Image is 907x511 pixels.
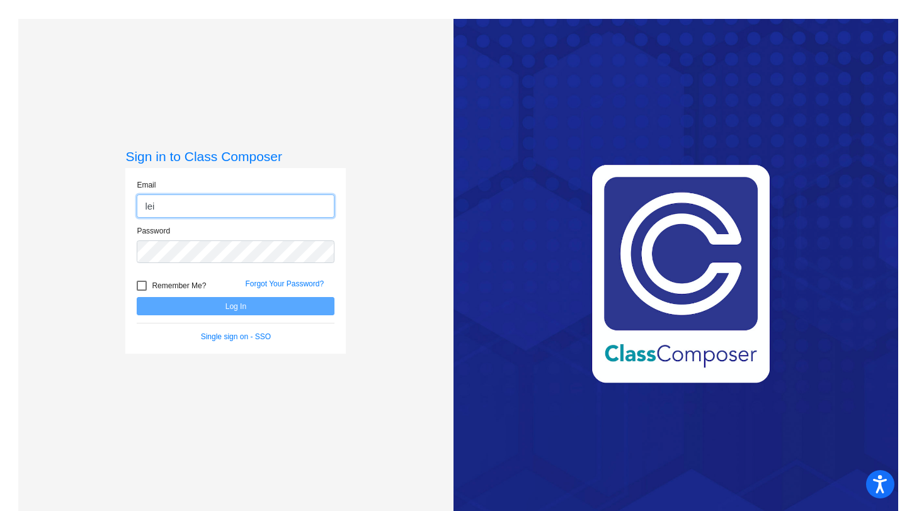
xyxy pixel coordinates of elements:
a: Single sign on - SSO [201,332,271,341]
button: Log In [137,297,334,315]
a: Forgot Your Password? [245,279,324,288]
span: Remember Me? [152,278,206,293]
h3: Sign in to Class Composer [125,149,346,164]
label: Email [137,179,156,191]
label: Password [137,225,170,237]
